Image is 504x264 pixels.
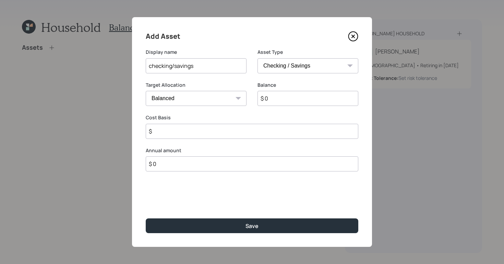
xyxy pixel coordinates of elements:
[257,49,358,56] label: Asset Type
[146,31,180,42] h4: Add Asset
[146,147,358,154] label: Annual amount
[257,82,358,88] label: Balance
[245,222,259,230] div: Save
[146,114,358,121] label: Cost Basis
[146,218,358,233] button: Save
[146,49,247,56] label: Display name
[146,82,247,88] label: Target Allocation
